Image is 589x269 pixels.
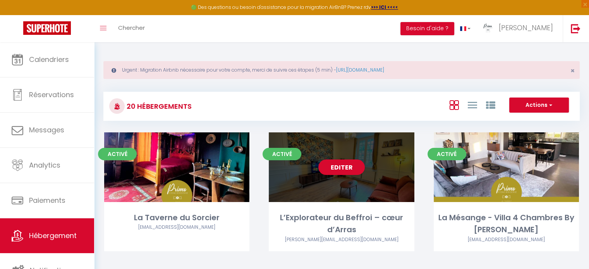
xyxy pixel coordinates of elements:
img: logout [571,24,580,33]
span: Calendriers [29,55,69,64]
div: Airbnb [434,236,579,243]
span: Paiements [29,195,65,205]
button: Close [570,67,575,74]
img: Super Booking [23,21,71,35]
div: Airbnb [269,236,414,243]
span: × [570,66,575,75]
button: Besoin d'aide ? [400,22,454,35]
a: ... [PERSON_NAME] [476,15,563,42]
span: Activé [98,148,137,160]
a: Vue par Groupe [486,98,495,111]
span: Réservations [29,90,74,99]
button: Actions [509,98,569,113]
span: Hébergement [29,231,77,240]
a: >>> ICI <<<< [371,4,398,10]
div: La Mésange - Villa 4 Chambres By [PERSON_NAME] [434,212,579,236]
img: ... [482,22,494,34]
span: Activé [428,148,466,160]
span: Chercher [118,24,145,32]
div: La Taverne du Sorcier [104,212,249,224]
span: [PERSON_NAME] [499,23,553,33]
div: L’Explorateur du Beffroi – cœur d’Arras [269,212,414,236]
span: Analytics [29,160,60,170]
a: Editer [318,159,365,175]
a: Chercher [112,15,151,42]
a: [URL][DOMAIN_NAME] [336,67,384,73]
a: Vue en Box [449,98,458,111]
div: Urgent : Migration Airbnb nécessaire pour votre compte, merci de suivre ces étapes (5 min) - [103,61,580,79]
a: Vue en Liste [467,98,477,111]
span: Activé [263,148,301,160]
h3: 20 Hébergements [125,98,192,115]
div: Airbnb [104,224,249,231]
span: Messages [29,125,64,135]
